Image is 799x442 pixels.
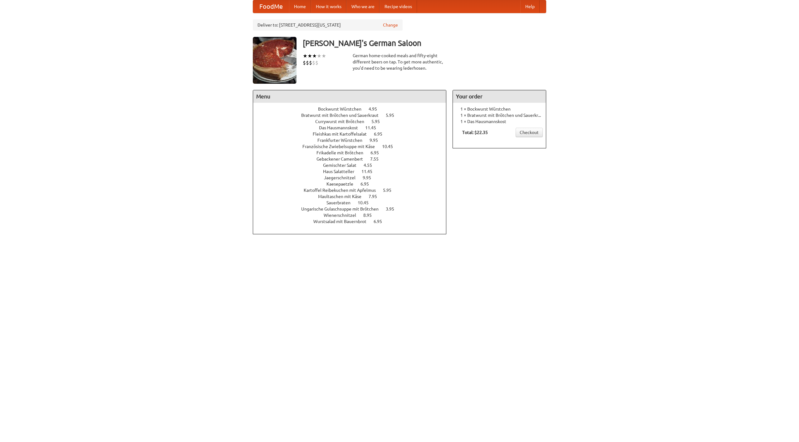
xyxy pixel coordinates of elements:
span: Haus Salatteller [323,169,360,174]
span: Wurstsalad mit Bauernbrot [313,219,373,224]
span: Maultaschen mit Käse [318,194,368,199]
a: Home [289,0,311,13]
a: Maultaschen mit Käse 7.95 [318,194,389,199]
h4: Menu [253,90,446,103]
a: Haus Salatteller 11.45 [323,169,384,174]
a: Fleishkas mit Kartoffelsalat 6.95 [313,132,394,137]
img: angular.jpg [253,37,297,84]
span: 10.45 [358,200,375,205]
a: Gebackener Camenbert 7.55 [316,156,390,161]
span: Ungarische Gulaschsuppe mit Brötchen [301,206,385,211]
li: $ [306,59,309,66]
li: ★ [307,52,312,59]
li: $ [309,59,312,66]
span: 4.55 [364,163,378,168]
span: Wienerschnitzel [324,213,362,218]
div: German home-cooked meals and fifty-eight different beers on tap. To get more authentic, you'd nee... [353,52,446,71]
a: Frikadelle mit Brötchen 6.95 [316,150,390,155]
a: Change [383,22,398,28]
span: 6.95 [370,150,385,155]
a: Das Hausmannskost 11.45 [319,125,388,130]
span: 9.95 [370,138,384,143]
a: Checkout [516,128,543,137]
b: Total: $22.35 [462,130,488,135]
a: Wienerschnitzel 8.95 [324,213,383,218]
span: Kartoffel Reibekuchen mit Apfelmus [304,188,382,193]
li: $ [312,59,315,66]
span: Kaesepaetzle [326,181,360,186]
li: 1 × Bratwurst mit Brötchen und Sauerkraut [456,112,543,118]
div: Deliver to: [STREET_ADDRESS][US_STATE] [253,19,403,31]
h4: Your order [453,90,546,103]
span: Gebackener Camenbert [316,156,369,161]
span: Frankfurter Würstchen [317,138,369,143]
a: Help [520,0,540,13]
span: Bockwurst Würstchen [318,107,368,112]
span: Fleishkas mit Kartoffelsalat [313,132,373,137]
li: $ [303,59,306,66]
span: Bratwurst mit Brötchen und Sauerkraut [301,113,385,118]
li: ★ [317,52,321,59]
span: 6.95 [360,181,375,186]
span: Frikadelle mit Brötchen [316,150,370,155]
span: 9.95 [363,175,377,180]
li: 1 × Das Hausmannskost [456,118,543,125]
span: 5.95 [371,119,386,124]
span: Jaegerschnitzel [324,175,362,180]
span: 5.95 [383,188,398,193]
a: Bockwurst Würstchen 4.95 [318,107,389,112]
li: ★ [303,52,307,59]
a: Kartoffel Reibekuchen mit Apfelmus 5.95 [304,188,403,193]
a: Gemischter Salat 4.55 [323,163,384,168]
li: ★ [321,52,326,59]
a: Sauerbraten 10.45 [326,200,380,205]
a: Wurstsalad mit Bauernbrot 6.95 [313,219,394,224]
a: Französische Zwiebelsuppe mit Käse 10.45 [302,144,404,149]
a: Jaegerschnitzel 9.95 [324,175,383,180]
span: 6.95 [374,132,389,137]
span: 5.95 [386,113,400,118]
a: How it works [311,0,346,13]
a: Frankfurter Würstchen 9.95 [317,138,390,143]
span: 7.95 [369,194,383,199]
span: Französische Zwiebelsuppe mit Käse [302,144,381,149]
span: 7.55 [370,156,385,161]
span: 6.95 [374,219,388,224]
span: Currywurst mit Brötchen [315,119,370,124]
a: Who we are [346,0,380,13]
a: Recipe videos [380,0,417,13]
a: Ungarische Gulaschsuppe mit Brötchen 3.95 [301,206,406,211]
a: Bratwurst mit Brötchen und Sauerkraut 5.95 [301,113,406,118]
span: Das Hausmannskost [319,125,364,130]
li: $ [315,59,318,66]
li: 1 × Bockwurst Würstchen [456,106,543,112]
h3: [PERSON_NAME]'s German Saloon [303,37,546,49]
span: 3.95 [386,206,400,211]
span: Gemischter Salat [323,163,363,168]
span: Sauerbraten [326,200,357,205]
span: 8.95 [363,213,378,218]
span: 11.45 [365,125,382,130]
span: 4.95 [369,107,383,112]
span: 10.45 [382,144,399,149]
li: ★ [312,52,317,59]
a: FoodMe [253,0,289,13]
span: 11.45 [361,169,379,174]
a: Currywurst mit Brötchen 5.95 [315,119,391,124]
a: Kaesepaetzle 6.95 [326,181,380,186]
